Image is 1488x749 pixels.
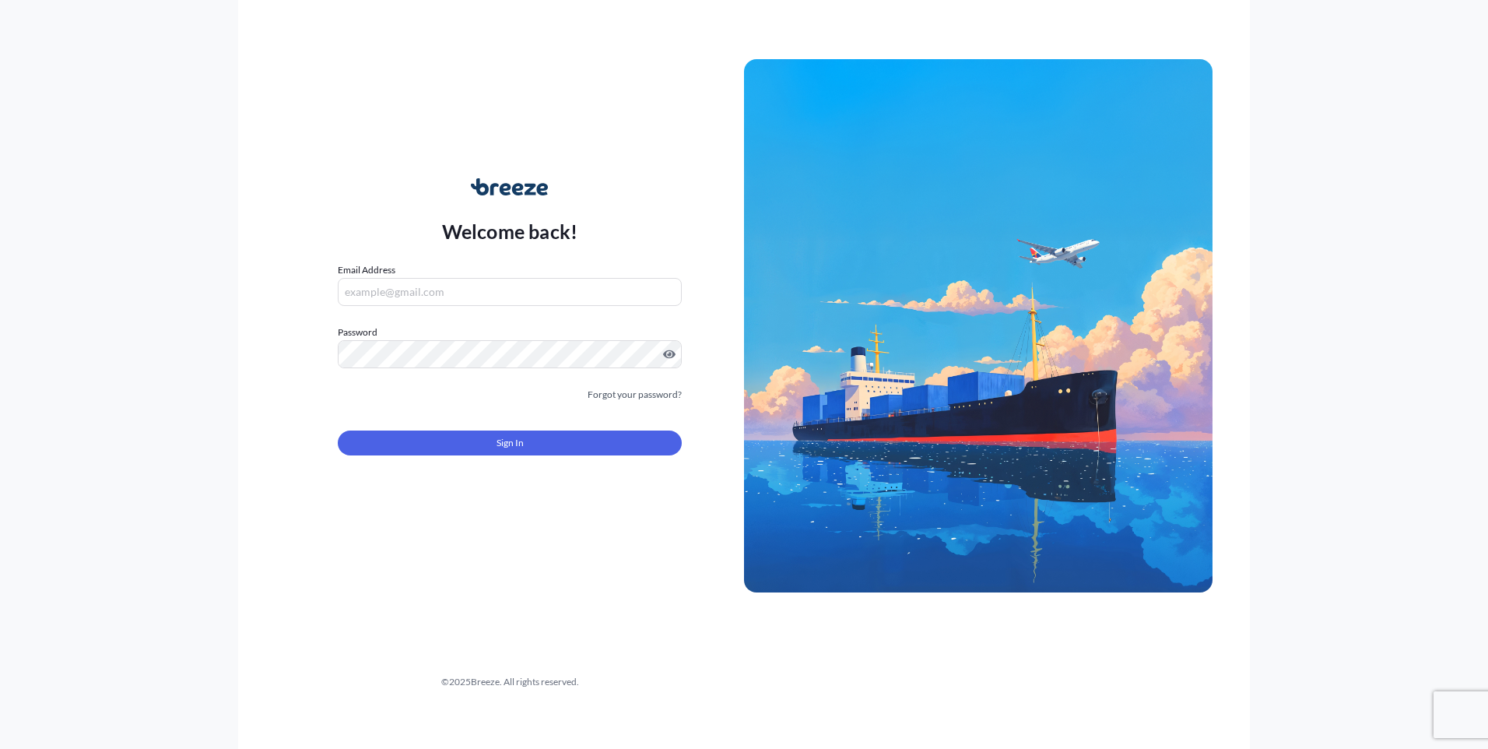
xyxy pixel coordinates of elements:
[338,325,682,340] label: Password
[663,348,676,360] button: Show password
[338,278,682,306] input: example@gmail.com
[338,262,395,278] label: Email Address
[442,219,578,244] p: Welcome back!
[275,674,744,690] div: © 2025 Breeze. All rights reserved.
[338,431,682,455] button: Sign In
[497,435,524,451] span: Sign In
[588,387,682,403] a: Forgot your password?
[744,59,1213,592] img: Ship illustration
